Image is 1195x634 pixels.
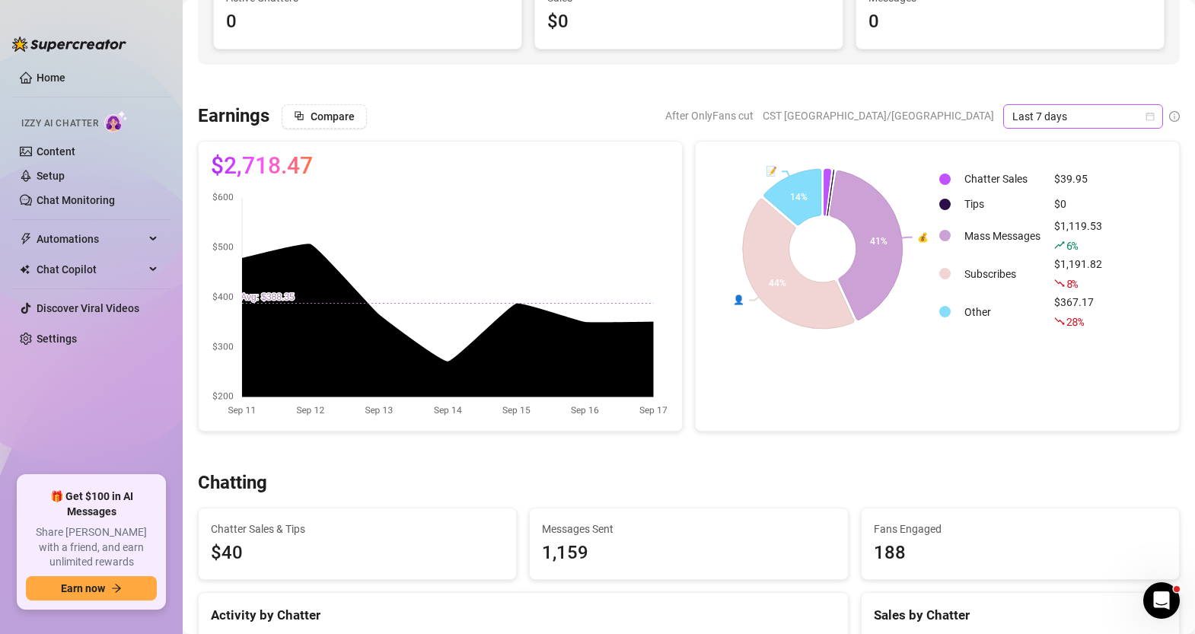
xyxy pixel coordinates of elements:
[874,539,1167,568] div: 188
[917,231,929,243] text: 💰
[37,72,65,84] a: Home
[37,333,77,345] a: Settings
[763,104,994,127] span: CST [GEOGRAPHIC_DATA]/[GEOGRAPHIC_DATA]
[61,582,105,594] span: Earn now
[37,170,65,182] a: Setup
[958,256,1047,292] td: Subscribes
[37,145,75,158] a: Content
[1066,314,1084,329] span: 28 %
[198,104,269,129] h3: Earnings
[1054,256,1102,292] div: $1,191.82
[733,294,744,305] text: 👤
[1054,170,1102,187] div: $39.95
[1066,238,1078,253] span: 6 %
[26,489,157,519] span: 🎁 Get $100 in AI Messages
[282,104,367,129] button: Compare
[874,521,1167,537] span: Fans Engaged
[766,165,777,177] text: 📝
[547,8,830,37] div: $0
[37,302,139,314] a: Discover Viral Videos
[37,227,145,251] span: Automations
[37,257,145,282] span: Chat Copilot
[958,167,1047,191] td: Chatter Sales
[958,218,1047,254] td: Mass Messages
[1054,196,1102,212] div: $0
[958,294,1047,330] td: Other
[20,233,32,245] span: thunderbolt
[26,576,157,601] button: Earn nowarrow-right
[26,525,157,570] span: Share [PERSON_NAME] with a friend, and earn unlimited rewards
[542,539,835,568] div: 1,159
[542,521,835,537] span: Messages Sent
[111,583,122,594] span: arrow-right
[1012,105,1154,128] span: Last 7 days
[211,605,836,626] div: Activity by Chatter
[37,194,115,206] a: Chat Monitoring
[1054,240,1065,250] span: rise
[12,37,126,52] img: logo-BBDzfeDw.svg
[958,193,1047,216] td: Tips
[311,110,355,123] span: Compare
[1169,111,1180,122] span: info-circle
[211,521,504,537] span: Chatter Sales & Tips
[198,471,267,495] h3: Chatting
[21,116,98,131] span: Izzy AI Chatter
[211,154,313,178] span: $2,718.47
[20,264,30,275] img: Chat Copilot
[226,8,509,37] div: 0
[104,110,128,132] img: AI Chatter
[211,539,504,568] span: $40
[665,104,754,127] span: After OnlyFans cut
[1054,316,1065,327] span: fall
[1054,278,1065,288] span: fall
[1146,112,1155,121] span: calendar
[868,8,1152,37] div: 0
[1143,582,1180,619] iframe: Intercom live chat
[1066,276,1078,291] span: 8 %
[1054,294,1102,330] div: $367.17
[294,110,304,121] span: block
[1054,218,1102,254] div: $1,119.53
[874,605,1167,626] div: Sales by Chatter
